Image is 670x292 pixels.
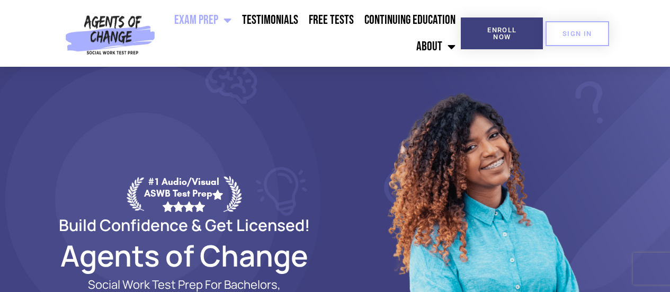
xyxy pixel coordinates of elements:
h2: Build Confidence & Get Licensed! [33,217,335,233]
span: Enroll Now [478,26,526,40]
a: Exam Prep [169,7,237,33]
nav: Menu [159,7,461,60]
a: Free Tests [303,7,359,33]
a: Continuing Education [359,7,461,33]
span: SIGN IN [562,30,592,37]
a: SIGN IN [546,21,609,46]
a: About [411,33,461,60]
a: Testimonials [237,7,303,33]
h2: Agents of Change [33,243,335,268]
div: #1 Audio/Visual ASWB Test Prep [144,176,224,211]
a: Enroll Now [461,17,543,49]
